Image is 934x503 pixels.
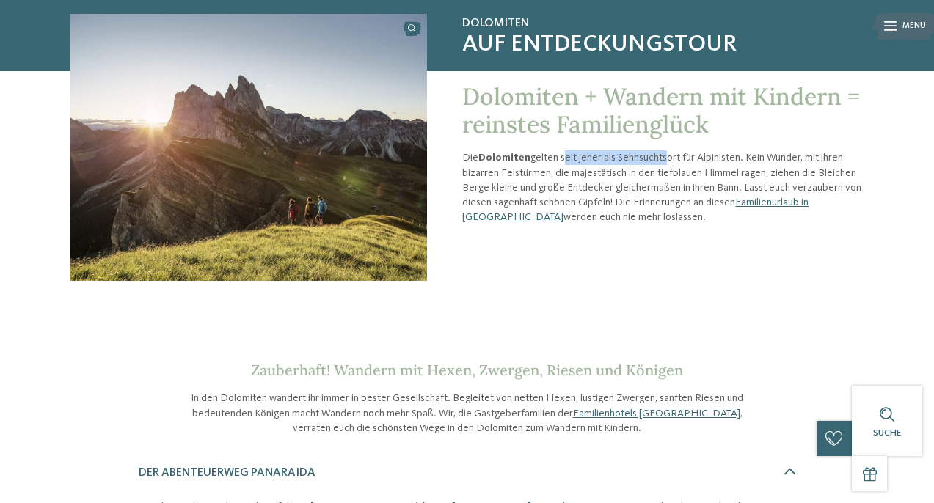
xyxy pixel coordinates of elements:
img: Dolomiten: Wandern mit Kindern leicht gemacht [70,14,427,281]
span: Dolomiten [462,17,864,31]
strong: Dolomiten [478,153,530,163]
a: Familienhotels [GEOGRAPHIC_DATA] [573,408,740,419]
span: Der Abenteuerweg PanaRaida [139,467,315,479]
span: Auf Entdeckungstour [462,31,864,59]
p: Die gelten seit jeher als Sehnsuchtsort für Alpinisten. Kein Wunder, mit ihren bizarren Felstürme... [462,150,864,224]
span: Dolomiten + Wandern mit Kindern = reinstes Familienglück [462,81,860,139]
a: Familienurlaub in [GEOGRAPHIC_DATA] [462,197,809,222]
span: Zauberhaft! Wandern mit Hexen, Zwergen, Riesen und Königen [251,361,683,379]
span: Suche [873,428,901,438]
p: In den Dolomiten wandert ihr immer in bester Gesellschaft. Begleitet von netten Hexen, lustigen Z... [189,391,746,435]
